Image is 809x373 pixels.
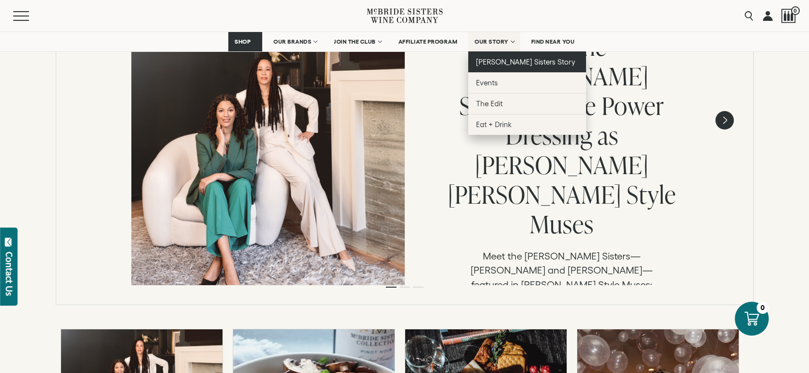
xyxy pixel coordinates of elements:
[475,38,508,45] span: OUR STORY
[476,58,575,66] span: [PERSON_NAME] Sisters Story
[476,99,503,108] span: The Edit
[627,178,676,211] span: Style
[468,51,586,72] a: [PERSON_NAME] Sisters Story
[267,32,323,51] a: OUR BRANDS
[468,72,586,93] a: Events
[476,79,498,87] span: Events
[448,178,621,211] span: [PERSON_NAME]
[468,32,520,51] a: OUR STORY
[460,89,524,122] span: Sisters
[235,38,251,45] span: SHOP
[598,118,619,152] span: as
[506,118,592,152] span: Dressing
[476,120,512,129] span: Eat + Drink
[468,93,586,114] a: The Edit
[328,32,387,51] a: JOIN THE CLUB
[791,6,800,15] span: 0
[715,111,734,130] button: Next
[446,249,678,335] div: Meet the [PERSON_NAME] Sisters—[PERSON_NAME] and [PERSON_NAME]—featured in [PERSON_NAME] Style Mu...
[399,287,410,288] li: Page dot 2
[386,287,397,288] li: Page dot 1
[228,32,262,51] a: SHOP
[13,11,48,21] button: Mobile Menu Trigger
[334,38,376,45] span: JOIN THE CLUB
[413,287,424,288] li: Page dot 3
[525,32,581,51] a: FIND NEAR YOU
[531,38,575,45] span: FIND NEAR YOU
[475,148,649,181] span: [PERSON_NAME]
[446,3,678,249] a: Style & Substance: 5 Ways the [PERSON_NAME] Sisters Define Power Dressing as [PERSON_NAME] [PERSO...
[530,207,594,241] span: Muses
[468,114,586,135] a: Eat + Drink
[4,252,14,296] div: Contact Us
[602,89,664,122] span: Power
[398,38,458,45] span: AFFILIATE PROGRAM
[273,38,311,45] span: OUR BRANDS
[757,302,769,314] div: 0
[392,32,464,51] a: AFFILIATE PROGRAM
